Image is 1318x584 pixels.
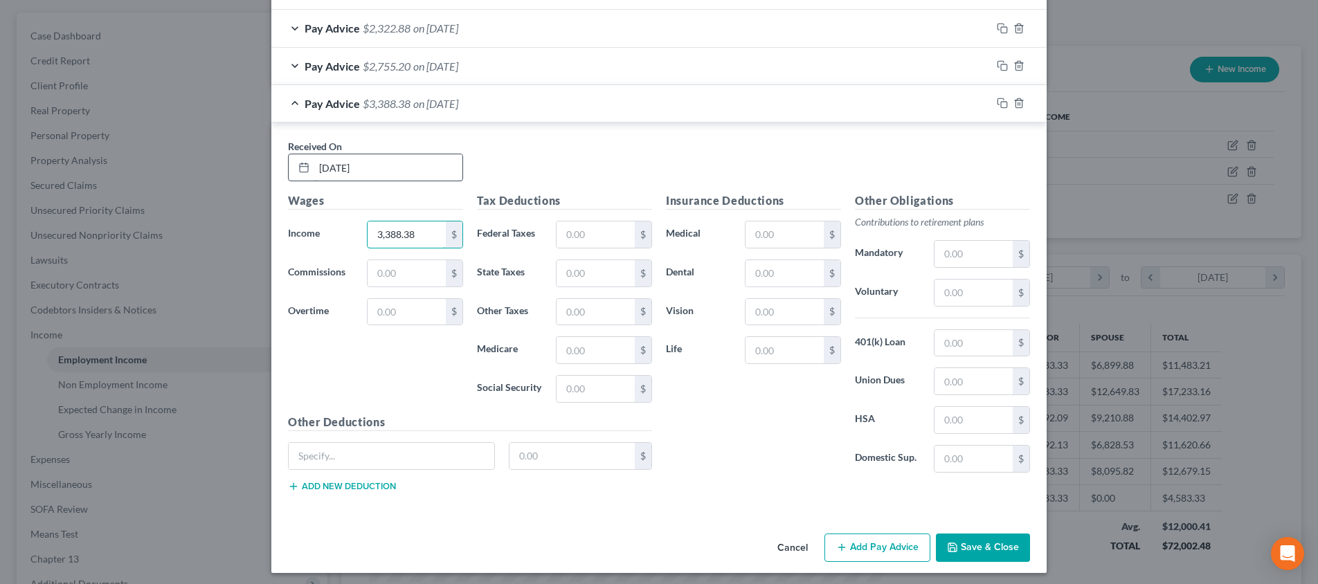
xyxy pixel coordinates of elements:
[470,259,549,287] label: State Taxes
[509,443,635,469] input: 0.00
[289,443,494,469] input: Specify...
[935,407,1013,433] input: 0.00
[659,221,738,248] label: Medical
[368,221,446,248] input: 0.00
[446,260,462,286] div: $
[1013,280,1029,306] div: $
[659,259,738,287] label: Dental
[557,260,635,286] input: 0.00
[1013,241,1029,267] div: $
[848,279,927,307] label: Voluntary
[848,406,927,434] label: HSA
[659,298,738,326] label: Vision
[824,299,840,325] div: $
[288,227,320,239] span: Income
[935,241,1013,267] input: 0.00
[848,329,927,357] label: 401(k) Loan
[848,367,927,395] label: Union Dues
[470,375,549,403] label: Social Security
[368,299,446,325] input: 0.00
[305,60,360,73] span: Pay Advice
[446,299,462,325] div: $
[470,298,549,326] label: Other Taxes
[746,337,824,363] input: 0.00
[413,97,458,110] span: on [DATE]
[746,260,824,286] input: 0.00
[288,140,342,152] span: Received On
[935,368,1013,394] input: 0.00
[635,376,651,402] div: $
[824,221,840,248] div: $
[281,259,360,287] label: Commissions
[855,192,1030,210] h5: Other Obligations
[936,533,1030,563] button: Save & Close
[666,192,841,210] h5: Insurance Deductions
[746,299,824,325] input: 0.00
[281,298,360,326] label: Overtime
[824,260,840,286] div: $
[413,21,458,35] span: on [DATE]
[557,376,635,402] input: 0.00
[446,221,462,248] div: $
[557,221,635,248] input: 0.00
[824,533,930,563] button: Add Pay Advice
[1013,368,1029,394] div: $
[314,154,462,181] input: MM/DD/YYYY
[470,336,549,364] label: Medicare
[848,240,927,268] label: Mandatory
[363,21,410,35] span: $2,322.88
[1013,446,1029,472] div: $
[766,535,819,563] button: Cancel
[659,336,738,364] label: Life
[935,280,1013,306] input: 0.00
[557,337,635,363] input: 0.00
[635,443,651,469] div: $
[635,299,651,325] div: $
[848,445,927,473] label: Domestic Sup.
[635,221,651,248] div: $
[288,192,463,210] h5: Wages
[855,215,1030,229] p: Contributions to retirement plans
[477,192,652,210] h5: Tax Deductions
[1271,537,1304,570] div: Open Intercom Messenger
[305,97,360,110] span: Pay Advice
[1013,330,1029,356] div: $
[368,260,446,286] input: 0.00
[557,299,635,325] input: 0.00
[413,60,458,73] span: on [DATE]
[635,337,651,363] div: $
[824,337,840,363] div: $
[935,446,1013,472] input: 0.00
[363,97,410,110] span: $3,388.38
[746,221,824,248] input: 0.00
[635,260,651,286] div: $
[1013,407,1029,433] div: $
[288,414,652,431] h5: Other Deductions
[363,60,410,73] span: $2,755.20
[305,21,360,35] span: Pay Advice
[288,481,396,492] button: Add new deduction
[470,221,549,248] label: Federal Taxes
[935,330,1013,356] input: 0.00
